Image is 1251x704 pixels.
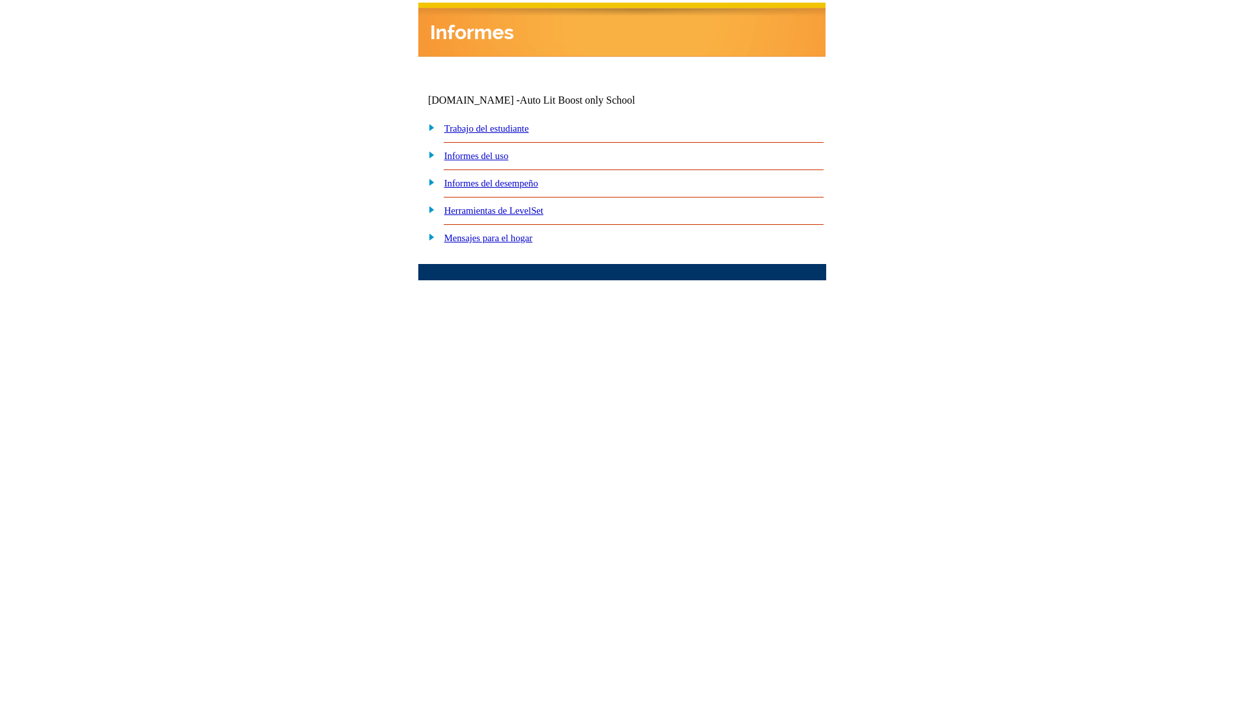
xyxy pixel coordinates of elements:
[444,178,538,188] a: Informes del desempeño
[444,205,543,216] a: Herramientas de LevelSet
[444,233,533,243] a: Mensajes para el hogar
[422,231,435,242] img: plus.gif
[418,3,826,57] img: header
[444,151,509,161] a: Informes del uso
[444,123,529,134] a: Trabajo del estudiante
[422,176,435,188] img: plus.gif
[520,95,635,106] nobr: Auto Lit Boost only School
[422,149,435,160] img: plus.gif
[422,121,435,133] img: plus.gif
[428,95,668,106] td: [DOMAIN_NAME] -
[422,203,435,215] img: plus.gif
